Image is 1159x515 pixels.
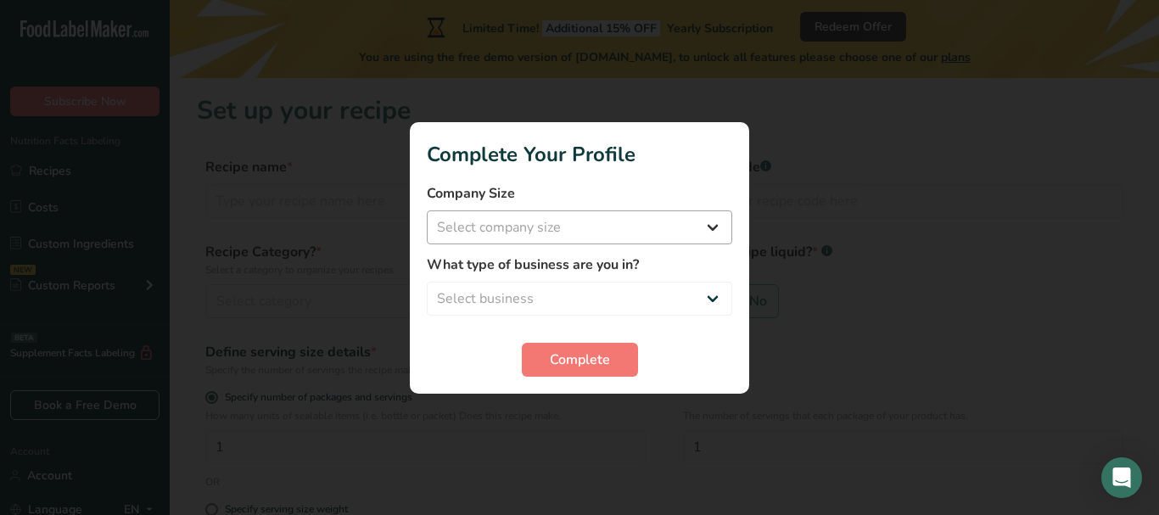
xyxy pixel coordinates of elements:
label: Company Size [427,183,732,204]
div: Open Intercom Messenger [1101,457,1142,498]
span: Complete [550,350,610,370]
label: What type of business are you in? [427,255,732,275]
h1: Complete Your Profile [427,139,732,170]
button: Complete [522,343,638,377]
